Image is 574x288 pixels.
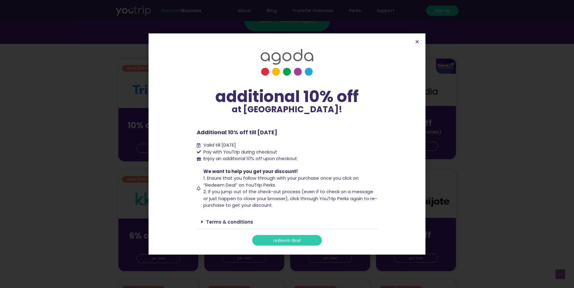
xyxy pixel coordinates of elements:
p: Additional 10% off till [DATE] [197,128,378,136]
span: Valid till [DATE] [202,142,236,149]
div: additional 10% off [197,88,378,105]
span: 2. If you jump out of the check-out process (even if to check on a message or just happen to clos... [203,188,377,208]
div: Terms & conditions [197,215,378,229]
span: Pay with YouTrip during checkout [202,149,277,156]
span: redeem deal [273,238,301,243]
span: Enjoy an additional 10% off upon checkout [203,155,297,162]
span: 1. Ensure that you follow through with your purchase once you click on “Redeem Deal” on YouTrip P... [203,175,359,188]
a: redeem deal [252,235,322,246]
p: at [GEOGRAPHIC_DATA]! [197,105,378,114]
a: Close [415,39,419,44]
a: Terms & conditions [206,219,253,225]
span: We want to help you get your discount! [203,168,298,175]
